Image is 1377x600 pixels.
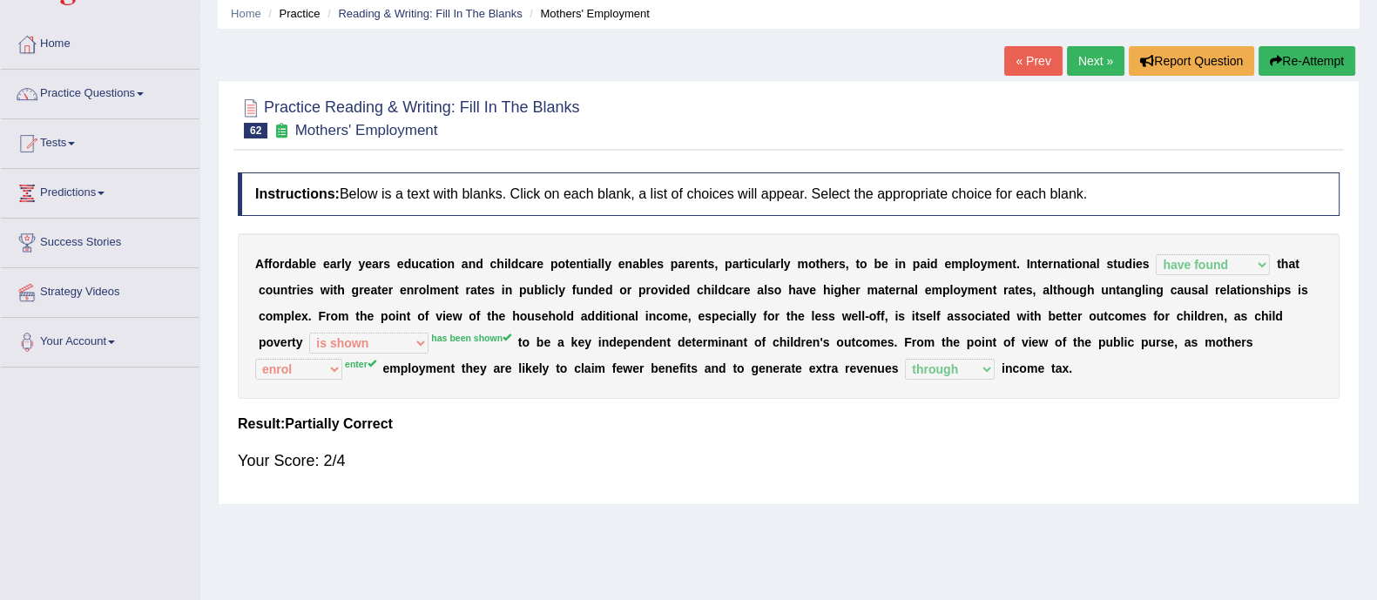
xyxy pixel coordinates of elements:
b: r [292,283,296,297]
b: i [297,283,300,297]
a: Home [1,20,199,64]
b: p [942,283,950,297]
b: t [1067,257,1071,271]
b: d [718,283,726,297]
b: o [953,283,961,297]
b: u [411,257,419,271]
b: m [797,257,807,271]
b: r [627,283,631,297]
b: u [1072,283,1080,297]
b: e [441,283,448,297]
b: p [913,257,921,271]
b: l [1205,283,1208,297]
b: l [306,257,309,271]
b: l [766,257,769,271]
b: u [273,283,280,297]
b: h [1281,257,1289,271]
b: p [638,283,646,297]
b: o [557,257,565,271]
b: l [915,283,918,297]
b: i [545,283,549,297]
b: r [379,257,383,271]
b: p [1277,283,1285,297]
b: a [1288,257,1295,271]
b: f [572,283,577,297]
b: e [309,257,316,271]
b: n [576,257,584,271]
b: c [259,309,266,323]
b: s [307,283,314,297]
b: o [808,257,816,271]
b: n [1149,283,1157,297]
b: e [848,283,855,297]
b: r [359,283,363,297]
b: l [646,257,650,271]
b: A [255,257,264,271]
b: y [604,257,611,271]
b: s [839,257,846,271]
b: r [739,257,743,271]
b: e [744,283,751,297]
b: e [381,283,388,297]
b: e [397,257,404,271]
b: a [1230,283,1237,297]
b: s [1284,283,1291,297]
b: r [280,257,284,271]
b: r [388,283,393,297]
a: Home [231,7,261,20]
b: u [758,257,766,271]
b: a [470,283,477,297]
b: t [993,283,997,297]
b: e [598,283,605,297]
b: h [823,283,831,297]
b: i [1145,283,1149,297]
b: e [998,257,1005,271]
b: s [1191,283,1198,297]
b: n [280,283,288,297]
b: p [962,257,970,271]
b: t [1277,257,1281,271]
b: o [651,283,658,297]
b: l [555,283,558,297]
b: t [565,257,570,271]
b: d [930,257,938,271]
b: i [711,283,714,297]
b: s [1143,257,1150,271]
b: Instructions: [255,186,340,201]
b: f [268,257,273,271]
b: t [1237,283,1241,297]
b: e [400,283,407,297]
b: i [588,257,591,271]
b: a [370,283,377,297]
b: n [1005,257,1013,271]
b: n [505,283,513,297]
b: e [300,283,307,297]
b: i [665,283,668,297]
b: e [944,257,951,271]
b: b [639,257,647,271]
b: d [683,283,691,297]
b: h [1087,283,1095,297]
b: i [436,257,440,271]
b: r [646,283,651,297]
b: t [477,283,482,297]
b: u [1184,283,1191,297]
b: n [1252,283,1259,297]
b: y [558,283,565,297]
b: , [714,257,718,271]
b: r [895,283,900,297]
b: h [337,283,345,297]
b: t [377,283,381,297]
b: a [920,257,927,271]
b: a [769,257,776,271]
b: h [496,257,504,271]
b: a [732,283,739,297]
b: e [1019,283,1026,297]
b: d [1124,257,1132,271]
b: t [455,283,459,297]
span: 62 [244,123,267,138]
b: r [414,283,418,297]
b: e [537,257,543,271]
b: c [1171,283,1178,297]
b: n [696,257,704,271]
